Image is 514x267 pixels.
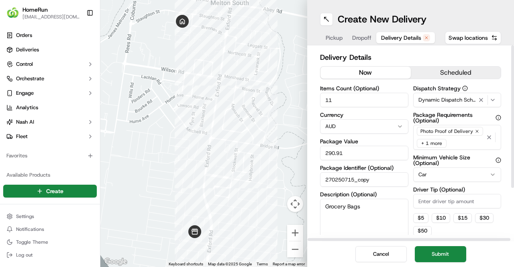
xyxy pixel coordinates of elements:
[257,262,268,266] a: Terms (opens in new tab)
[6,6,19,19] img: HomeRun
[3,149,97,162] div: Favorites
[16,226,44,232] span: Notifications
[3,116,97,128] button: Nash AI
[496,115,501,120] button: Package Requirements (Optional)
[413,86,502,91] label: Dispatch Strategy
[22,14,80,20] button: [EMAIL_ADDRESS][DOMAIN_NAME]
[16,213,34,220] span: Settings
[3,43,97,56] a: Deliveries
[462,86,468,91] button: Dispatch Strategy
[46,187,63,195] span: Create
[411,67,501,79] button: scheduled
[320,199,408,244] textarea: Grocery Bags
[3,3,83,22] button: HomeRunHomeRun[EMAIL_ADDRESS][DOMAIN_NAME]
[320,93,408,107] input: Enter number of items
[16,118,34,126] span: Nash AI
[413,112,502,123] label: Package Requirements (Optional)
[320,139,408,144] label: Package Value
[3,224,97,235] button: Notifications
[320,192,408,197] label: Description (Optional)
[418,96,477,104] span: Dynamic Dispatch Scheduled
[3,58,97,71] button: Control
[338,13,426,26] h1: Create New Delivery
[320,146,408,160] input: Enter package value
[102,257,129,267] a: Open this area in Google Maps (opens a new window)
[22,6,48,14] button: HomeRun
[320,165,408,171] label: Package Identifier (Optional)
[355,246,407,262] button: Cancel
[3,185,97,198] button: Create
[445,31,501,44] button: Swap locations
[496,157,501,163] button: Minimum Vehicle Size (Optional)
[208,262,252,266] span: Map data ©2025 Google
[432,213,450,223] button: $10
[320,52,501,63] h2: Delivery Details
[475,213,494,223] button: $30
[449,34,488,42] span: Swap locations
[320,112,408,118] label: Currency
[413,125,502,150] button: Photo Proof of Delivery+ 1 more
[420,128,473,135] span: Photo Proof of Delivery
[352,34,371,42] span: Dropoff
[453,213,472,223] button: $15
[413,187,502,192] label: Driver Tip (Optional)
[3,236,97,248] button: Toggle Theme
[16,46,39,53] span: Deliveries
[102,257,129,267] img: Google
[273,262,305,266] a: Report a map error
[417,139,447,148] div: + 1 more
[413,155,502,166] label: Minimum Vehicle Size (Optional)
[415,246,466,262] button: Submit
[3,72,97,85] button: Orchestrate
[16,32,32,39] span: Orders
[3,169,97,181] div: Available Products
[16,252,33,258] span: Log out
[381,34,421,42] span: Delivery Details
[413,226,432,236] button: $50
[287,196,303,212] button: Map camera controls
[287,225,303,241] button: Zoom in
[413,194,502,208] input: Enter driver tip amount
[3,249,97,261] button: Log out
[326,34,343,42] span: Pickup
[169,261,203,267] button: Keyboard shortcuts
[16,239,48,245] span: Toggle Theme
[3,211,97,222] button: Settings
[16,61,33,68] span: Control
[320,86,408,91] label: Items Count (Optional)
[16,75,44,82] span: Orchestrate
[3,130,97,143] button: Fleet
[16,90,34,97] span: Engage
[287,241,303,257] button: Zoom out
[3,101,97,114] a: Analytics
[413,93,502,107] button: Dynamic Dispatch Scheduled
[16,133,28,140] span: Fleet
[3,29,97,42] a: Orders
[16,104,38,111] span: Analytics
[3,87,97,100] button: Engage
[320,172,408,187] input: Enter package identifier
[320,67,411,79] button: now
[413,213,428,223] button: $5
